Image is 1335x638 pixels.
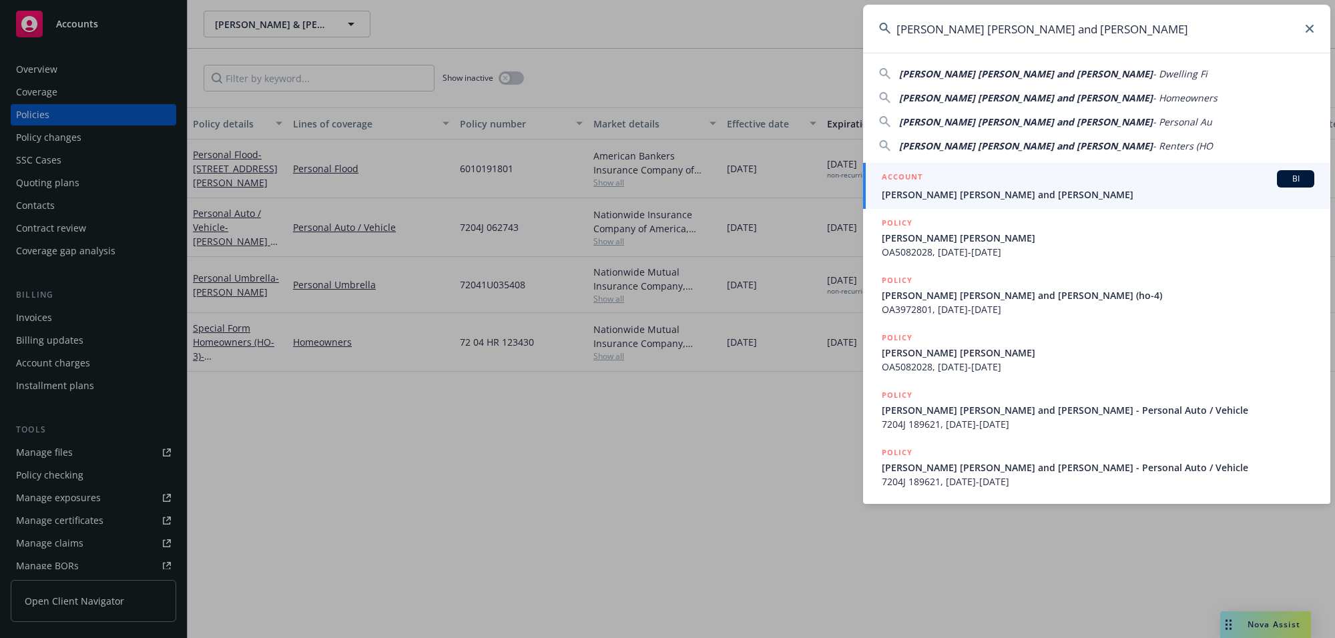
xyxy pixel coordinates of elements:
span: [PERSON_NAME] [PERSON_NAME] and [PERSON_NAME] - Personal Auto / Vehicle [882,460,1314,474]
span: OA5082028, [DATE]-[DATE] [882,245,1314,259]
span: [PERSON_NAME] [PERSON_NAME] and [PERSON_NAME] - Personal Auto / Vehicle [882,403,1314,417]
h5: POLICY [882,274,912,287]
h5: POLICY [882,446,912,459]
span: 7204J 189621, [DATE]-[DATE] [882,474,1314,489]
span: - Renters (HO [1153,139,1213,152]
h5: POLICY [882,331,912,344]
span: BI [1282,173,1309,185]
a: POLICY[PERSON_NAME] [PERSON_NAME]OA5082028, [DATE]-[DATE] [863,324,1330,381]
a: POLICY[PERSON_NAME] [PERSON_NAME] and [PERSON_NAME] - Personal Auto / Vehicle7204J 189621, [DATE]... [863,438,1330,496]
h5: POLICY [882,216,912,230]
h5: POLICY [882,388,912,402]
span: [PERSON_NAME] [PERSON_NAME] and [PERSON_NAME] [899,115,1153,128]
span: [PERSON_NAME] [PERSON_NAME] [882,231,1314,245]
span: - Personal Au [1153,115,1212,128]
span: - Homeowners [1153,91,1218,104]
span: [PERSON_NAME] [PERSON_NAME] and [PERSON_NAME] (ho-4) [882,288,1314,302]
span: [PERSON_NAME] [PERSON_NAME] [882,346,1314,360]
span: [PERSON_NAME] [PERSON_NAME] and [PERSON_NAME] [899,67,1153,80]
span: - Dwelling Fi [1153,67,1208,80]
input: Search... [863,5,1330,53]
a: POLICY[PERSON_NAME] [PERSON_NAME] and [PERSON_NAME] (ho-4)OA3972801, [DATE]-[DATE] [863,266,1330,324]
a: POLICY[PERSON_NAME] [PERSON_NAME] and [PERSON_NAME] - Personal Auto / Vehicle7204J 189621, [DATE]... [863,381,1330,438]
span: [PERSON_NAME] [PERSON_NAME] and [PERSON_NAME] [899,139,1153,152]
h5: ACCOUNT [882,170,922,186]
span: OA5082028, [DATE]-[DATE] [882,360,1314,374]
a: ACCOUNTBI[PERSON_NAME] [PERSON_NAME] and [PERSON_NAME] [863,163,1330,209]
span: 7204J 189621, [DATE]-[DATE] [882,417,1314,431]
a: POLICY[PERSON_NAME] [PERSON_NAME]OA5082028, [DATE]-[DATE] [863,209,1330,266]
span: [PERSON_NAME] [PERSON_NAME] and [PERSON_NAME] [882,188,1314,202]
span: [PERSON_NAME] [PERSON_NAME] and [PERSON_NAME] [899,91,1153,104]
span: OA3972801, [DATE]-[DATE] [882,302,1314,316]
